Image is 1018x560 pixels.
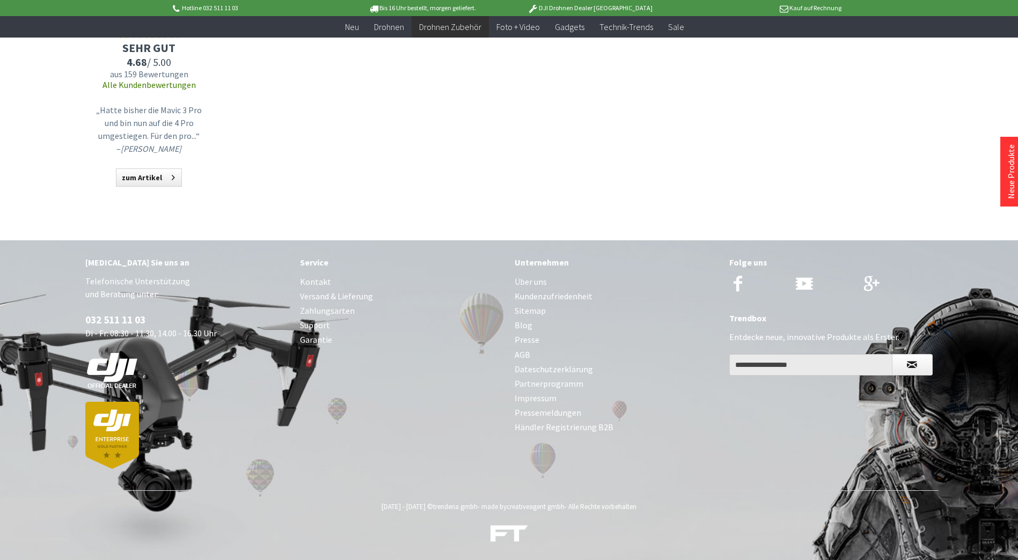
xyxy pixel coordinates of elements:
[96,104,203,155] p: „Hatte bisher die Mavic 3 Pro und bin nun auf die 4 Pro umgestiegen. Für den pro...“ –
[121,143,181,154] em: [PERSON_NAME]
[85,402,139,469] img: dji-partner-enterprise_goldLoJgYOWPUIEBO.png
[419,21,481,32] span: Drohnen Zubehör
[116,168,182,187] a: zum Artikel
[85,255,289,269] div: [MEDICAL_DATA] Sie uns an
[300,333,504,347] a: Garantie
[489,16,547,38] a: Foto + Video
[85,275,289,469] p: Telefonische Unterstützung und Beratung unter: Di - Fr: 08:30 - 11.30, 14.00 - 16.30 Uhr
[1006,144,1016,199] a: Neue Produkte
[515,333,719,347] a: Presse
[412,16,489,38] a: Drohnen Zubehör
[515,275,719,289] a: Über uns
[93,55,206,69] span: / 5.00
[729,354,892,375] input: Ihre E-Mail Adresse
[339,2,506,14] p: Bis 16 Uhr bestellt, morgen geliefert.
[515,362,719,377] a: Dateschutzerklärung
[433,502,478,511] a: trenderia gmbh
[892,354,933,375] button: Newsletter abonnieren
[515,289,719,304] a: Kundenzufriedenheit
[506,2,673,14] p: DJI Drohnen Dealer [GEOGRAPHIC_DATA]
[490,525,528,542] img: ft-white-trans-footer.png
[127,55,147,69] span: 4.68
[496,21,540,32] span: Foto + Video
[490,527,528,546] a: DJI Drohnen, Trends & Gadgets Shop
[345,21,359,32] span: Neu
[85,352,139,389] img: white-dji-schweiz-logo-official_140x140.png
[374,21,404,32] span: Drohnen
[592,16,661,38] a: Technik-Trends
[85,313,145,326] a: 032 511 11 03
[102,79,196,90] a: Alle Kundenbewertungen
[661,16,692,38] a: Sale
[729,255,933,269] div: Folge uns
[729,330,933,343] p: Entdecke neue, innovative Produkte als Erster.
[515,377,719,391] a: Partnerprogramm
[515,255,719,269] div: Unternehmen
[338,16,367,38] a: Neu
[300,289,504,304] a: Versand & Lieferung
[555,21,584,32] span: Gadgets
[367,16,412,38] a: Drohnen
[89,502,930,511] div: [DATE] - [DATE] © - made by - Alle Rechte vorbehalten
[300,255,504,269] div: Service
[93,40,206,55] span: SEHR GUT
[668,21,684,32] span: Sale
[507,502,565,511] a: creativeagent gmbh
[300,304,504,318] a: Zahlungsarten
[674,2,841,14] p: Kauf auf Rechnung
[547,16,592,38] a: Gadgets
[515,391,719,406] a: Impressum
[729,311,933,325] div: Trendbox
[599,21,653,32] span: Technik-Trends
[93,69,206,79] span: aus 159 Bewertungen
[515,348,719,362] a: AGB
[515,420,719,434] a: Händler Registrierung B2B
[515,304,719,318] a: Sitemap
[300,318,504,333] a: Support
[300,275,504,289] a: Kontakt
[171,2,339,14] p: Hotline 032 511 11 03
[515,406,719,420] a: Pressemeldungen
[515,318,719,333] a: Blog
